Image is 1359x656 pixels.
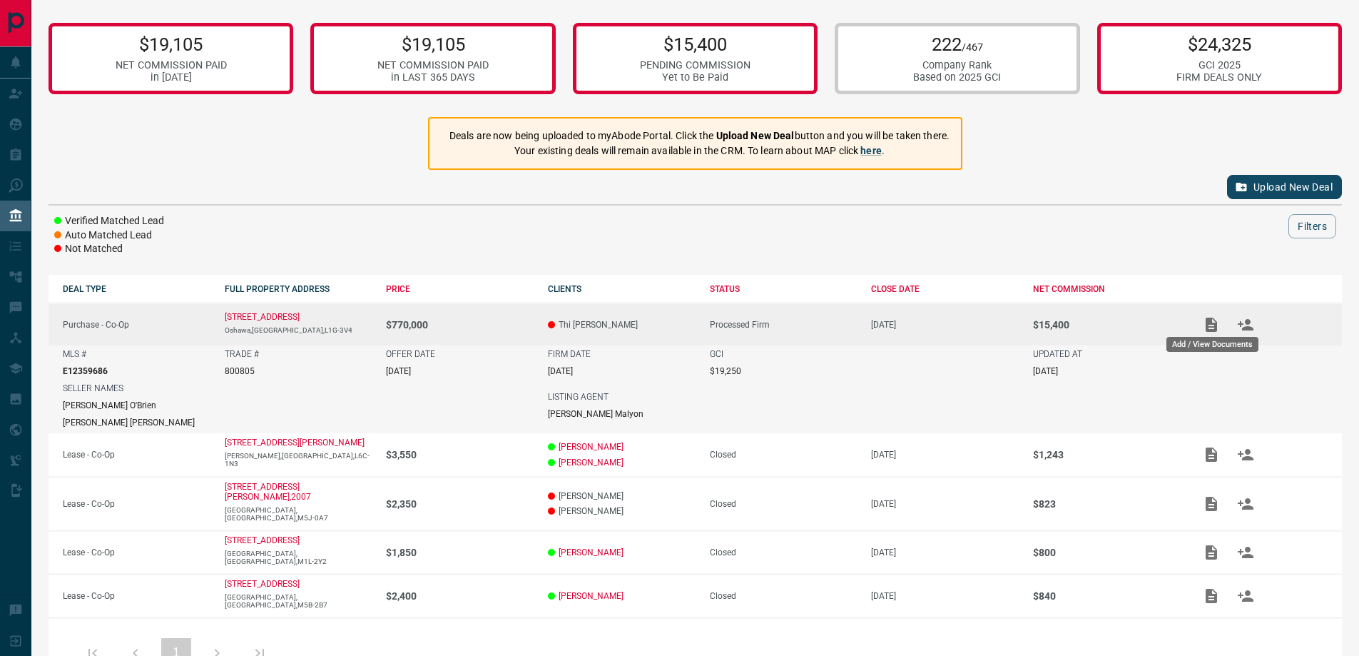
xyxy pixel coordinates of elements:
[225,535,300,545] a: [STREET_ADDRESS]
[548,366,573,376] p: [DATE]
[386,590,534,602] p: $2,400
[386,366,411,376] p: [DATE]
[710,284,857,294] div: STATUS
[1194,449,1228,459] span: Add / View Documents
[377,71,489,84] div: in LAST 365 DAYS
[1033,319,1181,330] p: $15,400
[548,506,696,516] p: [PERSON_NAME]
[63,450,210,460] p: Lease - Co-Op
[225,349,259,359] p: TRADE #
[871,591,1019,601] p: [DATE]
[386,319,534,330] p: $770,000
[1176,71,1262,84] div: FIRM DEALS ONLY
[559,591,623,601] a: [PERSON_NAME]
[913,71,1001,84] div: Based on 2025 GCI
[1033,590,1181,602] p: $840
[640,59,750,71] div: PENDING COMMISSION
[710,547,857,557] div: Closed
[63,383,123,393] p: SELLER NAMES
[63,320,210,330] p: Purchase - Co-Op
[871,499,1019,509] p: [DATE]
[1227,175,1342,199] button: Upload New Deal
[640,71,750,84] div: Yet to Be Paid
[710,349,723,359] p: GCI
[710,320,857,330] div: Processed Firm
[962,41,983,54] span: /467
[225,550,372,565] p: [GEOGRAPHIC_DATA],[GEOGRAPHIC_DATA],M1L-2Y2
[63,499,210,509] p: Lease - Co-Op
[871,320,1019,330] p: [DATE]
[225,326,372,334] p: Oshawa,[GEOGRAPHIC_DATA],L1G-3V4
[1194,547,1228,557] span: Add / View Documents
[860,145,882,156] a: here
[225,506,372,522] p: [GEOGRAPHIC_DATA],[GEOGRAPHIC_DATA],M5J-0A7
[54,214,164,228] li: Verified Matched Lead
[225,366,255,376] p: 800805
[1228,547,1263,557] span: Match Clients
[1033,349,1082,359] p: UPDATED AT
[1033,284,1181,294] div: NET COMMISSION
[1033,449,1181,460] p: $1,243
[871,547,1019,557] p: [DATE]
[1228,449,1263,459] span: Match Clients
[1176,34,1262,55] p: $24,325
[225,579,300,589] a: [STREET_ADDRESS]
[225,482,311,502] a: [STREET_ADDRESS][PERSON_NAME],2007
[63,400,156,410] p: [PERSON_NAME] O'Brien
[559,547,623,557] a: [PERSON_NAME]
[1176,59,1262,71] div: GCI 2025
[377,34,489,55] p: $19,105
[225,312,300,322] a: [STREET_ADDRESS]
[548,320,696,330] p: Thi [PERSON_NAME]
[225,593,372,609] p: [GEOGRAPHIC_DATA],[GEOGRAPHIC_DATA],M5B-2B7
[548,409,643,419] p: [PERSON_NAME] Malyon
[54,228,164,243] li: Auto Matched Lead
[1228,319,1263,329] span: Match Clients
[449,128,950,143] p: Deals are now being uploaded to myAbode Portal. Click the button and you will be taken there.
[1166,337,1258,352] div: Add / View Documents
[548,284,696,294] div: CLIENTS
[913,59,1001,71] div: Company Rank
[710,591,857,601] div: Closed
[54,242,164,256] li: Not Matched
[1228,590,1263,600] span: Match Clients
[1033,366,1058,376] p: [DATE]
[716,130,795,141] strong: Upload New Deal
[116,59,227,71] div: NET COMMISSION PAID
[559,442,623,452] a: [PERSON_NAME]
[1194,590,1228,600] span: Add / View Documents
[63,547,210,557] p: Lease - Co-Op
[225,438,365,448] a: [STREET_ADDRESS][PERSON_NAME]
[225,452,372,468] p: [PERSON_NAME],[GEOGRAPHIC_DATA],L6C-1N3
[1033,498,1181,510] p: $823
[1288,214,1336,238] button: Filters
[63,349,86,359] p: MLS #
[1228,498,1263,508] span: Match Clients
[1033,547,1181,558] p: $800
[710,366,741,376] p: $19,250
[386,547,534,558] p: $1,850
[871,284,1019,294] div: CLOSE DATE
[63,284,210,294] div: DEAL TYPE
[63,366,108,376] p: E12359686
[116,34,227,55] p: $19,105
[871,450,1019,460] p: [DATE]
[559,458,623,468] a: [PERSON_NAME]
[710,499,857,509] div: Closed
[225,284,372,294] div: FULL PROPERTY ADDRESS
[449,143,950,158] p: Your existing deals will remain available in the CRM. To learn about MAP click .
[377,59,489,71] div: NET COMMISSION PAID
[913,34,1001,55] p: 222
[710,450,857,460] div: Closed
[386,349,435,359] p: OFFER DATE
[63,418,195,428] p: [PERSON_NAME] [PERSON_NAME]
[548,392,609,402] p: LISTING AGENT
[116,71,227,84] div: in [DATE]
[63,591,210,601] p: Lease - Co-Op
[386,449,534,460] p: $3,550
